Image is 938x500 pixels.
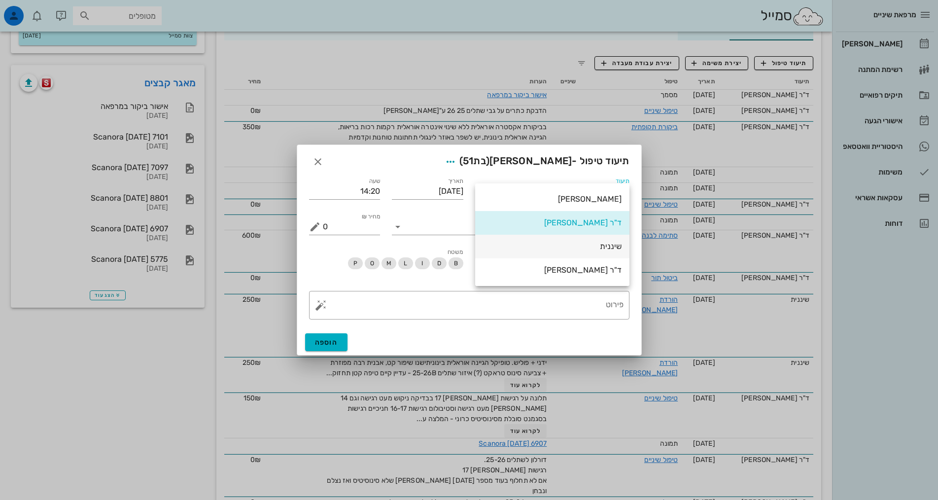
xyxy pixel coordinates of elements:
span: M [386,257,391,269]
div: [PERSON_NAME] [483,194,622,204]
label: תיעוד [616,178,629,185]
span: (בת ) [459,155,490,167]
span: P [353,257,357,269]
span: [PERSON_NAME] [489,155,572,167]
div: תיעודד"ר [PERSON_NAME] [475,183,629,199]
span: L [404,257,407,269]
span: B [453,257,457,269]
div: ד"ר [PERSON_NAME] [483,218,622,227]
button: מחיר ₪ appended action [309,221,321,233]
span: תיעוד טיפול - [442,153,629,171]
span: I [421,257,423,269]
span: הוספה [315,338,338,347]
div: ד"ר [PERSON_NAME] [483,265,622,275]
span: משטח [448,249,463,255]
label: תאריך [448,178,463,185]
label: שעה [369,178,381,185]
div: שיננית [483,242,622,251]
label: מחיר ₪ [362,213,381,220]
span: 51 [463,155,474,167]
span: O [370,257,374,269]
span: D [437,257,441,269]
button: הוספה [305,333,348,351]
